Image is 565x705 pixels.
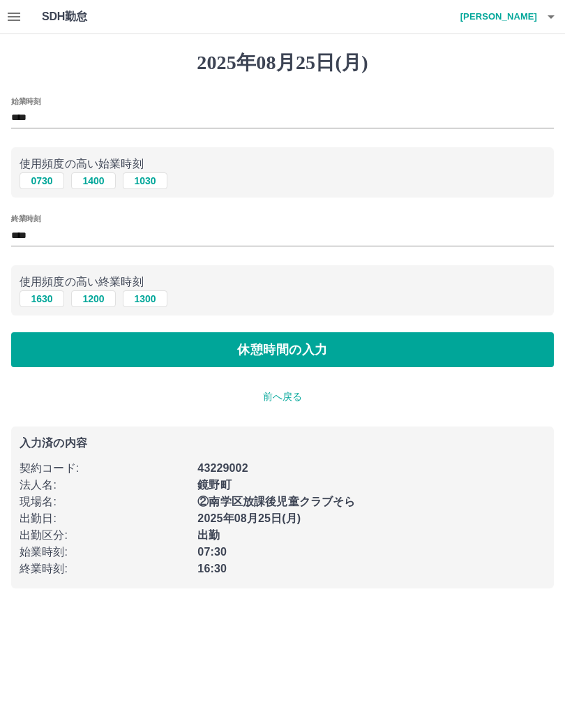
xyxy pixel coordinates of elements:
[197,546,227,558] b: 07:30
[20,290,64,307] button: 1630
[20,477,189,493] p: 法人名 :
[20,561,189,577] p: 終業時刻 :
[20,172,64,189] button: 0730
[11,214,40,224] label: 終業時刻
[197,512,301,524] b: 2025年08月25日(月)
[123,290,167,307] button: 1300
[11,51,554,75] h1: 2025年08月25日(月)
[20,510,189,527] p: 出勤日 :
[20,544,189,561] p: 始業時刻 :
[71,172,116,189] button: 1400
[20,493,189,510] p: 現場名 :
[11,389,554,404] p: 前へ戻る
[197,563,227,574] b: 16:30
[20,438,545,449] p: 入力済の内容
[20,156,545,172] p: 使用頻度の高い始業時刻
[20,460,189,477] p: 契約コード :
[11,96,40,106] label: 始業時刻
[197,462,248,474] b: 43229002
[71,290,116,307] button: 1200
[20,274,545,290] p: 使用頻度の高い終業時刻
[197,496,355,507] b: ②南学区放課後児童クラブそら
[20,527,189,544] p: 出勤区分 :
[11,332,554,367] button: 休憩時間の入力
[197,529,220,541] b: 出勤
[123,172,167,189] button: 1030
[197,479,231,491] b: 鏡野町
